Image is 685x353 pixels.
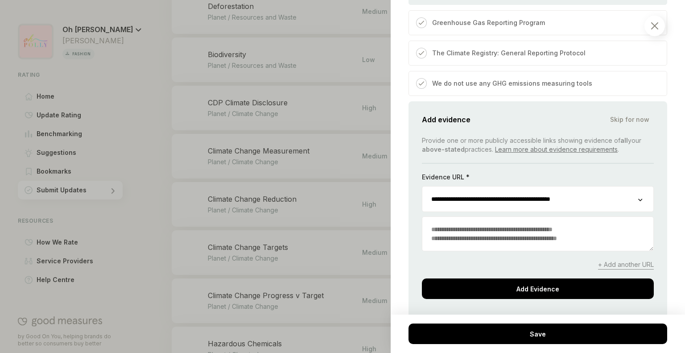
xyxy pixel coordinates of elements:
b: above-stated [422,145,465,153]
p: We do not use any GHG emissions measuring tools [432,78,592,89]
b: all [620,137,628,144]
span: + Add another URL [598,260,654,270]
img: Close [651,22,658,29]
div: Save [409,324,667,344]
img: Checked [419,20,424,25]
p: The Climate Registry: General Reporting Protocol [432,48,586,58]
span: Skip for now [610,115,649,124]
span: Add evidence [422,113,470,126]
span: Provide one or more publicly accessible links showing evidence of your practices. . [422,137,641,153]
img: Checked [419,50,424,56]
img: Checked [419,81,424,86]
p: Greenhouse Gas Reporting Program [432,17,545,28]
p: Evidence URL * [422,173,470,182]
div: Add Evidence [422,278,654,299]
a: Learn more about evidence requirements [495,145,618,153]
